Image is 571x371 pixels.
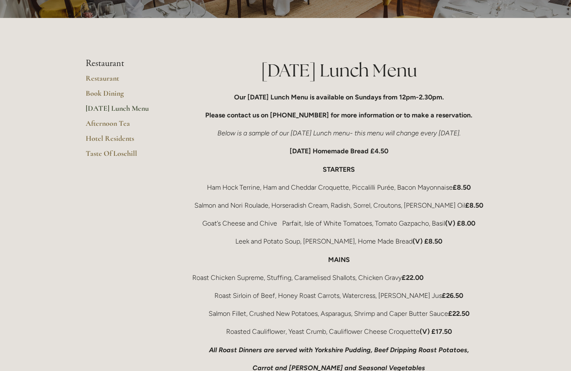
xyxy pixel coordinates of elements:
strong: [DATE] Homemade Bread £4.50 [290,147,388,155]
a: [DATE] Lunch Menu [86,104,166,119]
em: Below is a sample of our [DATE] Lunch menu- this menu will change every [DATE]. [217,129,461,137]
strong: £26.50 [442,292,463,300]
a: Book Dining [86,89,166,104]
li: Restaurant [86,58,166,69]
strong: £8.50 [465,201,483,209]
a: Afternoon Tea [86,119,166,134]
p: Salmon and Nori Roulade, Horseradish Cream, Radish, Sorrel, Croutons, [PERSON_NAME] Oil [192,200,485,211]
p: Roasted Cauliflower, Yeast Crumb, Cauliflower Cheese Croquette [192,326,485,337]
p: Ham Hock Terrine, Ham and Cheddar Croquette, Piccalilli Purée, Bacon Mayonnaise [192,182,485,193]
strong: MAINS [328,256,350,264]
strong: (V) £8.00 [445,219,475,227]
a: Restaurant [86,74,166,89]
p: Leek and Potato Soup, [PERSON_NAME], Home Made Bread [192,236,485,247]
p: Salmon Fillet, Crushed New Potatoes, Asparagus, Shrimp and Caper Butter Sauce [192,308,485,319]
strong: £22.50 [448,310,469,318]
strong: £22.00 [402,274,423,282]
a: Hotel Residents [86,134,166,149]
strong: £8.50 [453,183,471,191]
p: Roast Chicken Supreme, Stuffing, Caramelised Shallots, Chicken Gravy [192,272,485,283]
p: Roast Sirloin of Beef, Honey Roast Carrots, Watercress, [PERSON_NAME] Jus [192,290,485,301]
a: Taste Of Losehill [86,149,166,164]
strong: STARTERS [323,165,355,173]
strong: (V) £17.50 [420,328,452,335]
strong: (V) £8.50 [413,237,442,245]
strong: Please contact us on [PHONE_NUMBER] for more information or to make a reservation. [205,111,472,119]
p: Goat’s Cheese and Chive Parfait, Isle of White Tomatoes, Tomato Gazpacho, Basil [192,218,485,229]
h1: [DATE] Lunch Menu [192,58,485,83]
em: All Roast Dinners are served with Yorkshire Pudding, Beef Dripping Roast Potatoes, [209,346,469,354]
strong: Our [DATE] Lunch Menu is available on Sundays from 12pm-2.30pm. [234,93,444,101]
